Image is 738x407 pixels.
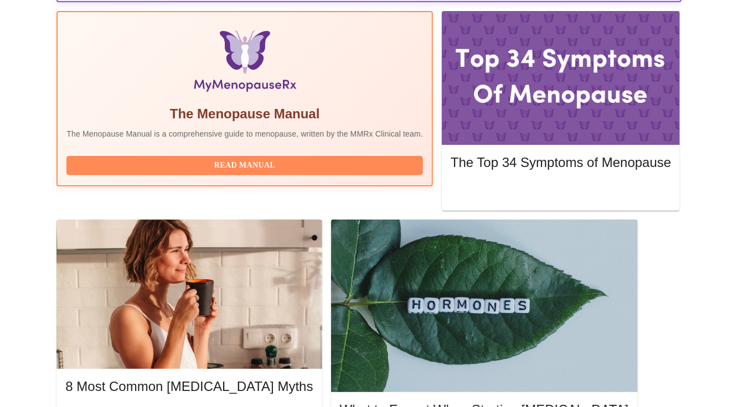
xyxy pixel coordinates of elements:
h5: 8 Most Common [MEDICAL_DATA] Myths [65,378,313,395]
span: Read More [462,185,660,199]
span: Read Manual [78,159,412,173]
button: Read More [451,182,671,201]
p: The Menopause Manual is a comprehensive guide to menopause, written by the MMRx Clinical team. [66,128,423,139]
button: Read Manual [66,156,423,175]
h5: The Menopause Manual [66,105,423,123]
a: Read Manual [66,160,426,169]
a: Read More [451,186,674,195]
img: Menopause Manual [123,30,366,96]
h5: The Top 34 Symptoms of Menopause [451,154,671,171]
